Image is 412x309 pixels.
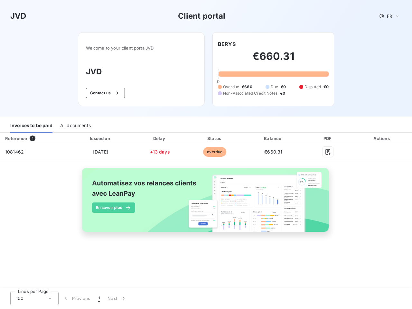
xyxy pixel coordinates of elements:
[59,292,94,305] button: Previous
[76,164,336,243] img: banner
[16,295,23,302] span: 100
[271,84,278,90] span: Due
[94,292,104,305] button: 1
[86,88,125,98] button: Contact us
[93,149,108,154] span: [DATE]
[98,295,100,302] span: 1
[5,149,24,154] span: 1081462
[223,90,277,96] span: Non-Associated Credit Notes
[281,84,286,90] span: €0
[30,136,35,141] span: 1
[60,119,91,133] div: All documents
[264,149,282,154] span: €660.31
[304,84,321,90] span: Disputed
[387,14,392,19] span: FR
[244,135,303,142] div: Balance
[10,10,26,22] h3: JVD
[178,10,226,22] h3: Client portal
[323,84,329,90] span: €0
[305,135,351,142] div: PDF
[223,84,239,90] span: Overdue
[134,135,185,142] div: Delay
[242,84,252,90] span: €660
[86,45,197,51] span: Welcome to your client portal JVD
[280,90,285,96] span: €0
[218,40,236,48] h6: BERYS
[188,135,241,142] div: Status
[150,149,170,154] span: +13 days
[86,66,197,78] h3: JVD
[104,292,131,305] button: Next
[218,50,329,69] h2: €660.31
[217,79,220,84] span: 0
[353,135,411,142] div: Actions
[10,119,52,133] div: Invoices to be paid
[203,147,226,157] span: overdue
[5,136,27,141] div: Reference
[70,135,132,142] div: Issued on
